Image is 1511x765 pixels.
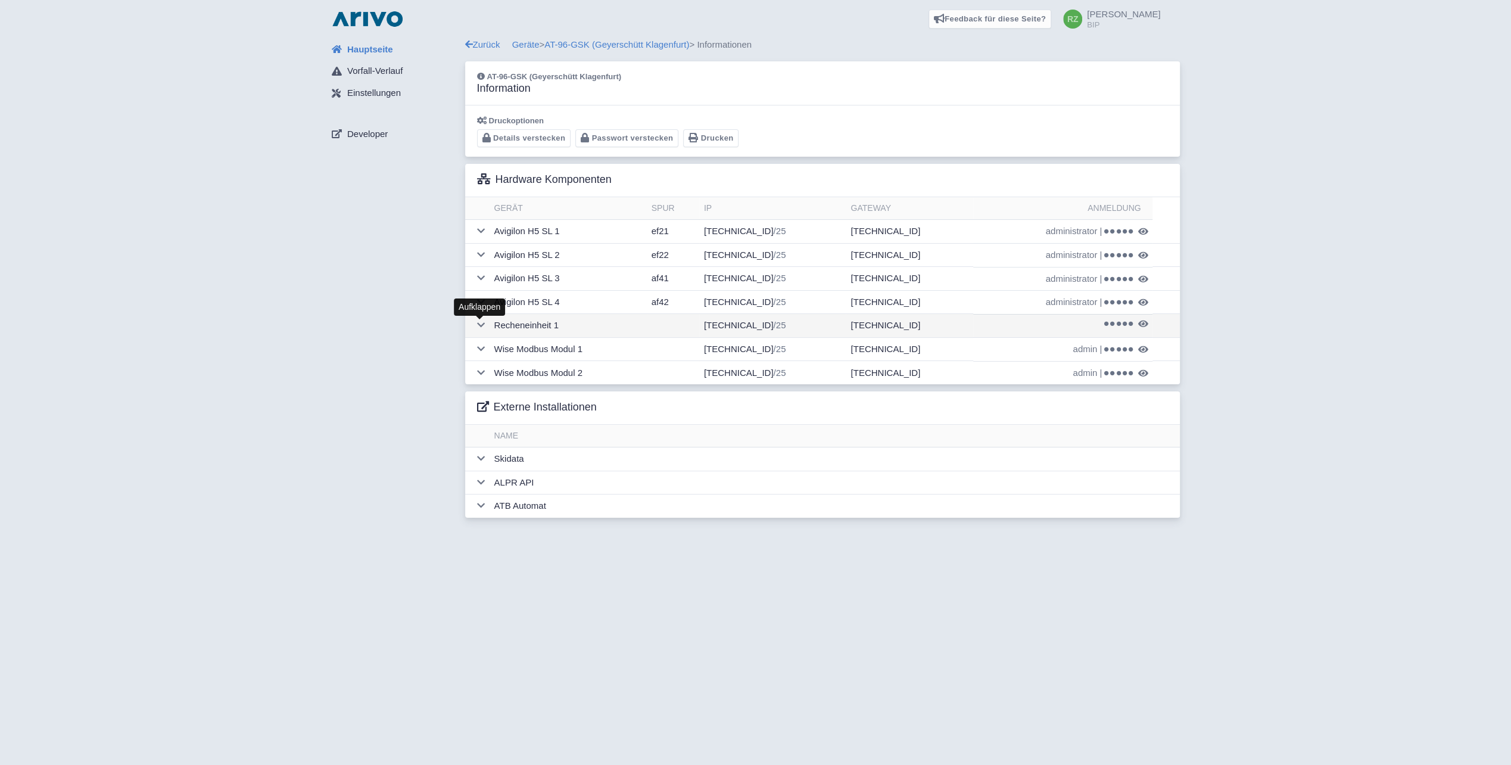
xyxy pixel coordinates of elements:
a: AT-96-GSK (Geyerschütt Klagenfurt) [544,39,689,49]
a: Einstellungen [322,82,465,105]
span: administrator [1046,225,1098,238]
td: ATB Automat [490,495,1180,518]
span: Drucken [701,133,734,142]
span: AT-96-GSK (Geyerschütt Klagenfurt) [487,72,622,81]
th: Spur [647,197,699,220]
td: [TECHNICAL_ID] [846,314,973,338]
td: [TECHNICAL_ID] [699,337,846,361]
span: administrator [1046,296,1098,309]
a: Vorfall-Verlauf [322,60,465,83]
span: ef22 [652,250,669,260]
td: [TECHNICAL_ID] [699,220,846,244]
span: /25 [773,368,786,378]
th: Gateway [846,197,973,220]
small: BIP [1087,21,1160,29]
span: /25 [773,273,786,283]
span: [PERSON_NAME] [1087,9,1160,19]
span: Vorfall-Verlauf [347,64,403,78]
span: Hauptseite [347,43,393,57]
th: Name [490,425,1180,447]
td: | [973,337,1153,361]
td: | [973,290,1153,314]
td: [TECHNICAL_ID] [846,243,973,267]
td: | [973,243,1153,267]
div: Aufklappen [454,298,505,316]
td: | [973,220,1153,243]
td: [TECHNICAL_ID] [846,337,973,361]
td: | [973,361,1153,385]
span: /25 [773,297,786,307]
button: Details verstecken [477,129,571,148]
span: administrator [1046,272,1098,286]
span: admin [1073,343,1097,356]
th: Anmeldung [973,197,1153,220]
td: | [973,267,1153,291]
span: Druckoptionen [489,116,544,125]
td: [TECHNICAL_ID] [699,290,846,314]
a: Hauptseite [322,38,465,61]
td: [TECHNICAL_ID] [846,267,973,291]
span: /25 [773,344,786,354]
td: Avigilon H5 SL 2 [490,243,647,267]
span: /25 [773,226,786,236]
td: Wise Modbus Modul 1 [490,337,647,361]
td: ALPR API [490,471,1180,495]
span: administrator [1046,248,1098,262]
a: [PERSON_NAME] BIP [1056,10,1160,29]
img: logo [329,10,406,29]
span: Details verstecken [493,133,565,142]
div: > > Informationen [465,38,1180,52]
span: Developer [347,128,388,141]
td: [TECHNICAL_ID] [699,267,846,291]
span: af41 [652,273,669,283]
th: IP [699,197,846,220]
td: Avigilon H5 SL 4 [490,290,647,314]
a: Developer [322,123,465,145]
h3: Hardware Komponenten [477,173,612,186]
a: Feedback für diese Seite? [929,10,1052,29]
span: /25 [773,320,786,330]
th: Gerät [490,197,647,220]
td: [TECHNICAL_ID] [699,243,846,267]
button: Drucken [683,129,739,148]
a: Zurück [465,39,500,49]
button: Passwort verstecken [575,129,678,148]
span: af42 [652,297,669,307]
span: ef21 [652,226,669,236]
a: Geräte [512,39,540,49]
span: /25 [773,250,786,260]
span: admin [1073,366,1097,380]
td: [TECHNICAL_ID] [846,290,973,314]
span: Passwort verstecken [592,133,674,142]
td: [TECHNICAL_ID] [846,361,973,385]
td: Recheneinheit 1 [490,314,647,338]
td: [TECHNICAL_ID] [846,220,973,244]
h3: Information [477,82,622,95]
td: [TECHNICAL_ID] [699,361,846,385]
td: [TECHNICAL_ID] [699,314,846,338]
span: Einstellungen [347,86,401,100]
td: Avigilon H5 SL 3 [490,267,647,291]
h3: Externe Installationen [477,401,597,414]
td: Skidata [490,447,1180,471]
td: Wise Modbus Modul 2 [490,361,647,385]
td: Avigilon H5 SL 1 [490,220,647,244]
